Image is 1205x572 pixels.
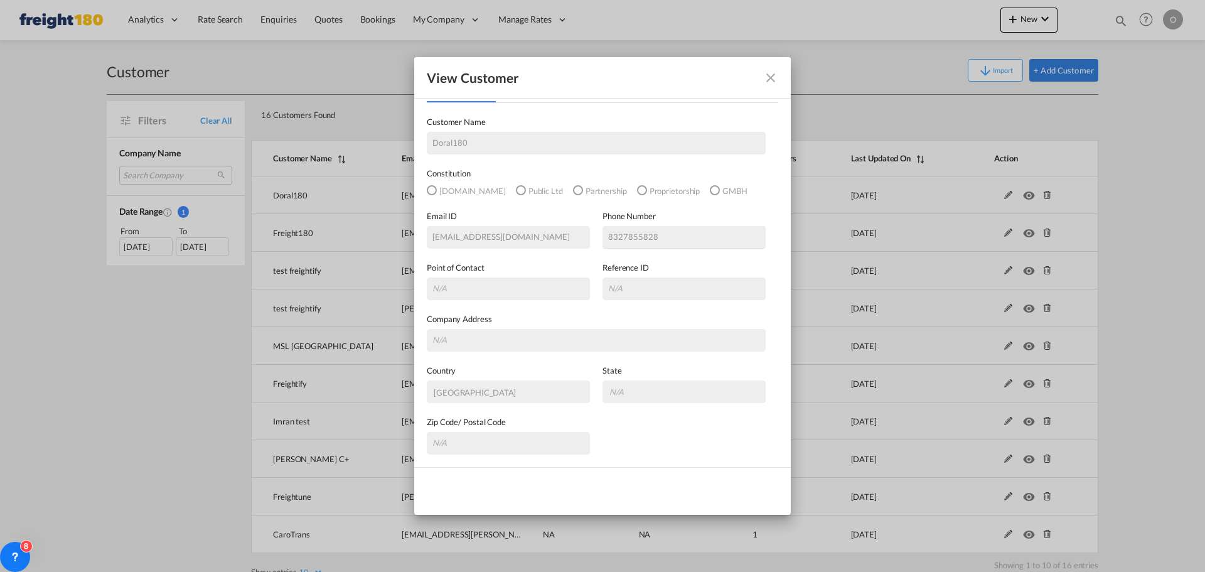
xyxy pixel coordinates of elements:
md-radio-button: Proprietorship [637,183,700,197]
input: Customer name [427,132,766,154]
div: [GEOGRAPHIC_DATA] [434,387,516,397]
input: N/A [602,278,766,300]
label: Constitution [427,167,778,180]
label: Country [427,364,590,377]
input: N/A [427,432,590,455]
label: Reference ID [602,261,766,274]
label: State [602,364,766,377]
md-radio-button: Partnership [573,183,627,197]
label: Phone Number [602,210,766,222]
iframe: Chat [9,506,53,553]
input: N/A [427,329,766,352]
label: Email ID [427,210,590,222]
div: View Customer [427,70,519,86]
input: marely@doral180.com [427,226,590,249]
md-radio-button: Public Ltd [516,183,563,197]
button: icon-close fg-AAA8AD [758,65,783,90]
md-dialog: General General ... [414,57,791,515]
md-select: {{(ctrl.parent.shipperInfo.viewShipper && !ctrl.parent.shipperInfo.state) ? 'N/A' : 'State' }} [602,380,766,403]
label: Customer Name [427,116,766,128]
md-radio-button: GMBH [710,183,747,197]
input: 8327855828 [602,226,766,249]
label: Point of Contact [427,261,590,274]
md-select: {{(ctrl.parent.shipperInfo.viewShipper && !ctrl.parent.shipperInfo.country) ? 'N/A' : 'Choose Cou... [427,380,590,403]
label: Company Address [427,313,766,325]
md-radio-button: Pvt.Ltd [427,183,506,197]
label: Zip Code/ Postal Code [427,416,590,428]
md-icon: icon-close fg-AAA8AD [763,70,778,85]
input: N/A [427,278,590,300]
